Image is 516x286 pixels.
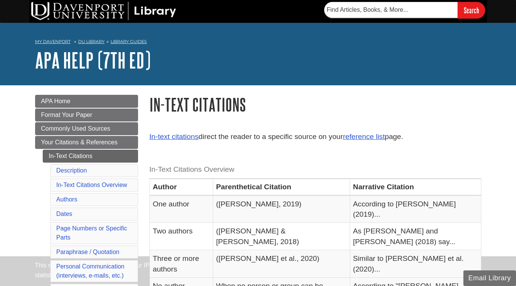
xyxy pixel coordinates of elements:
td: ([PERSON_NAME], 2019) [213,195,350,223]
input: Find Articles, Books, & More... [324,2,458,18]
button: Email Library [463,270,516,286]
a: Your Citations & References [35,136,138,149]
form: Searches DU Library's articles, books, and more [324,2,485,18]
a: In-Text Citations [43,150,138,163]
span: Format Your Paper [41,112,92,118]
a: Dates [56,211,72,217]
a: My Davenport [35,38,71,45]
th: Parenthetical Citation [213,179,350,195]
td: Three or more authors [149,250,213,278]
span: Your Citations & References [41,139,117,145]
a: Page Numbers or Specific Parts [56,225,127,241]
a: Personal Communication(interviews, e-mails, etc.) [56,263,125,279]
td: Two authors [149,223,213,250]
td: Similar to [PERSON_NAME] et al. (2020)... [350,250,481,278]
nav: breadcrumb [35,37,481,49]
td: One author [149,195,213,223]
a: Format Your Paper [35,109,138,121]
a: Authors [56,196,77,203]
p: direct the reader to a specific source on your page. [149,131,481,142]
input: Search [458,2,485,18]
a: APA Help (7th Ed) [35,48,151,72]
a: Description [56,167,87,174]
th: Author [149,179,213,195]
th: Narrative Citation [350,179,481,195]
a: Commonly Used Sources [35,122,138,135]
a: In-Text Citations Overview [56,182,127,188]
td: ([PERSON_NAME] et al., 2020) [213,250,350,278]
caption: In-Text Citations Overview [149,161,481,178]
td: According to [PERSON_NAME] (2019)... [350,195,481,223]
a: In-text citations [149,133,199,141]
h1: In-Text Citations [149,95,481,114]
span: APA Home [41,98,71,104]
a: Paraphrase / Quotation [56,249,119,255]
a: Library Guides [111,39,147,44]
td: As [PERSON_NAME] and [PERSON_NAME] (2018) say... [350,223,481,250]
a: APA Home [35,95,138,108]
span: Commonly Used Sources [41,125,110,132]
a: DU Library [78,39,104,44]
a: reference list [343,133,385,141]
td: ([PERSON_NAME] & [PERSON_NAME], 2018) [213,223,350,250]
img: DU Library [31,2,176,20]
